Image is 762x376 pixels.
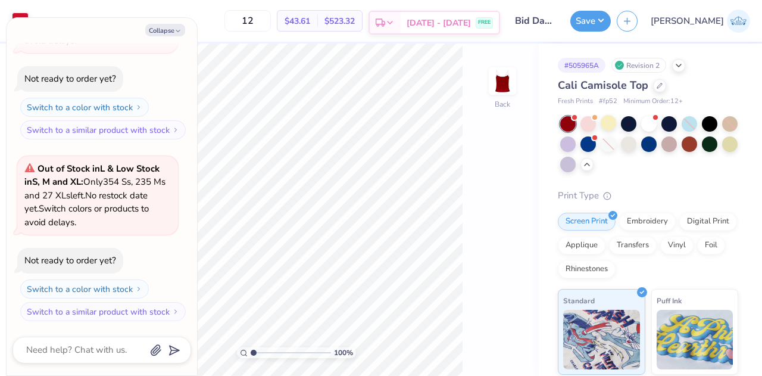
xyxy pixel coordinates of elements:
[135,104,142,111] img: Switch to a color with stock
[609,237,657,254] div: Transfers
[24,163,165,228] span: Only 354 Ss, 235 Ms and 27 XLs left. Switch colors or products to avoid delays.
[24,73,116,85] div: Not ready to order yet?
[660,237,694,254] div: Vinyl
[611,58,666,73] div: Revision 2
[324,15,355,27] span: $523.32
[563,310,640,369] img: Standard
[558,237,605,254] div: Applique
[506,9,564,33] input: Untitled Design
[24,254,116,266] div: Not ready to order yet?
[334,347,353,358] span: 100 %
[558,97,593,107] span: Fresh Prints
[491,69,514,93] img: Back
[407,17,471,29] span: [DATE] - [DATE]
[619,213,676,231] div: Embroidery
[172,126,179,133] img: Switch to a similar product with stock
[657,294,682,307] span: Puff Ink
[558,213,616,231] div: Screen Print
[651,14,724,28] span: [PERSON_NAME]
[657,310,733,369] img: Puff Ink
[135,285,142,293] img: Switch to a color with stock
[20,98,149,117] button: Switch to a color with stock
[495,99,510,110] div: Back
[563,294,595,307] span: Standard
[20,279,149,299] button: Switch to a color with stock
[478,18,491,27] span: FREE
[145,24,185,36] button: Collapse
[558,189,738,203] div: Print Type
[599,97,617,107] span: # fp52
[38,163,107,175] strong: Out of Stock in L
[558,58,605,73] div: # 505965A
[285,15,310,27] span: $43.61
[651,10,750,33] a: [PERSON_NAME]
[679,213,737,231] div: Digital Print
[727,10,750,33] img: Janilyn Atanacio
[697,237,725,254] div: Foil
[570,11,611,32] button: Save
[20,120,186,139] button: Switch to a similar product with stock
[24,189,148,215] span: No restock date yet.
[172,308,179,315] img: Switch to a similar product with stock
[20,302,186,321] button: Switch to a similar product with stock
[623,97,683,107] span: Minimum Order: 12 +
[558,78,648,92] span: Cali Camisole Top
[224,10,271,32] input: – –
[558,260,616,278] div: Rhinestones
